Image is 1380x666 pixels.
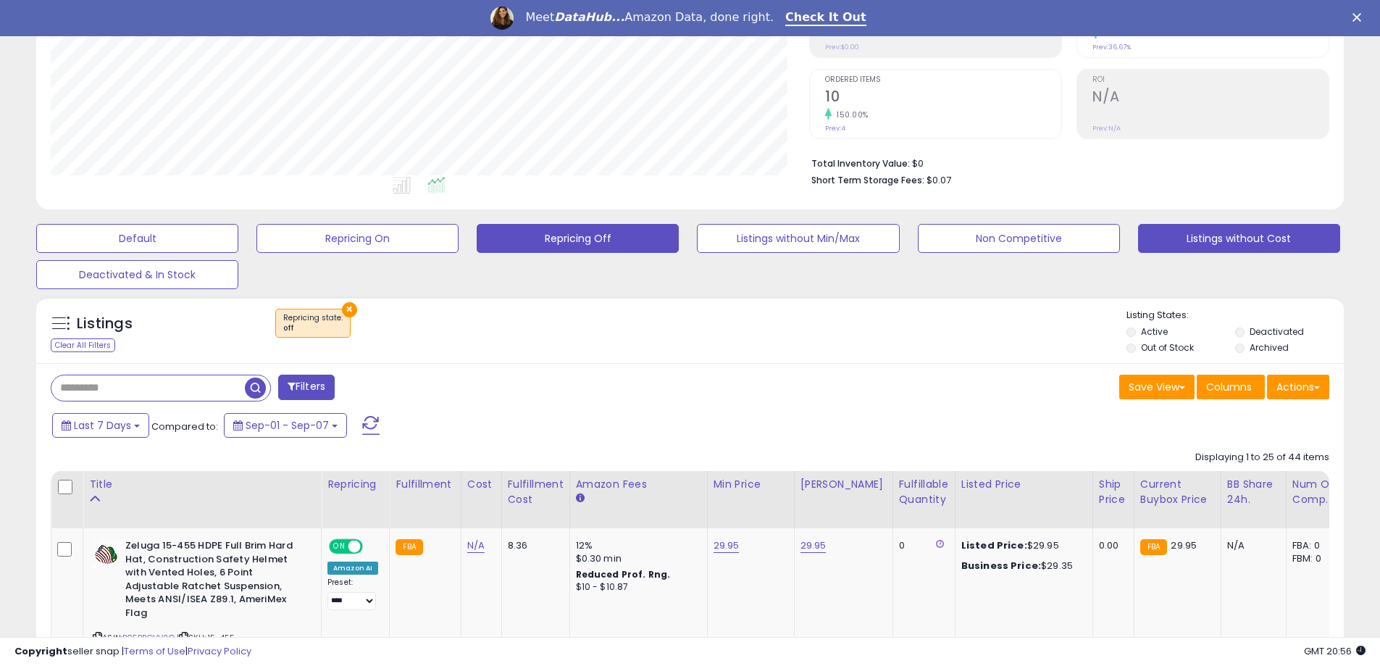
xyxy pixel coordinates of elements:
[1250,341,1289,354] label: Archived
[151,420,218,433] span: Compared to:
[811,157,910,170] b: Total Inventory Value:
[1099,28,1133,39] small: 66.98%
[554,10,624,24] i: DataHub...
[1141,325,1168,338] label: Active
[1092,88,1329,108] h2: N/A
[961,538,1027,552] b: Listed Price:
[52,413,149,438] button: Last 7 Days
[800,477,887,492] div: [PERSON_NAME]
[1138,224,1340,253] button: Listings without Cost
[124,644,185,658] a: Terms of Use
[1092,43,1131,51] small: Prev: 36.67%
[467,538,485,553] a: N/A
[899,539,944,552] div: 0
[576,492,585,505] small: Amazon Fees.
[825,43,859,51] small: Prev: $0.00
[1099,477,1128,507] div: Ship Price
[278,375,335,400] button: Filters
[1099,539,1123,552] div: 0.00
[1250,325,1304,338] label: Deactivated
[1227,477,1280,507] div: BB Share 24h.
[1206,380,1252,394] span: Columns
[1126,309,1344,322] p: Listing States:
[327,477,383,492] div: Repricing
[714,477,788,492] div: Min Price
[576,477,701,492] div: Amazon Fees
[1352,13,1367,22] div: Close
[927,173,951,187] span: $0.07
[89,477,315,492] div: Title
[467,477,495,492] div: Cost
[832,109,869,120] small: 150.00%
[825,76,1061,84] span: Ordered Items
[14,644,67,658] strong: Copyright
[396,477,454,492] div: Fulfillment
[77,314,133,334] h5: Listings
[93,539,122,568] img: 41cs6GTM7fL._SL40_.jpg
[14,645,251,659] div: seller snap | |
[714,538,740,553] a: 29.95
[1092,124,1121,133] small: Prev: N/A
[576,552,696,565] div: $0.30 min
[825,88,1061,108] h2: 10
[74,418,131,433] span: Last 7 Days
[327,578,378,610] div: Preset:
[36,224,238,253] button: Default
[508,477,564,507] div: Fulfillment Cost
[36,260,238,289] button: Deactivated & In Stock
[508,539,559,552] div: 8.36
[125,539,301,623] b: Zeluga 15-455 HDPE Full Brim Hard Hat, Construction Safety Helmet with Vented Holes, 6 Point Adju...
[1197,375,1265,399] button: Columns
[576,581,696,594] div: $10 - $10.87
[918,224,1120,253] button: Non Competitive
[283,323,343,333] div: off
[188,644,251,658] a: Privacy Policy
[1119,375,1195,399] button: Save View
[283,312,343,334] span: Repricing state :
[961,559,1041,573] b: Business Price:
[576,539,696,552] div: 12%
[256,224,459,253] button: Repricing On
[396,539,422,555] small: FBA
[477,224,679,253] button: Repricing Off
[1227,539,1275,552] div: N/A
[1171,538,1197,552] span: 29.95
[51,338,115,352] div: Clear All Filters
[825,124,845,133] small: Prev: 4
[361,541,384,553] span: OFF
[330,541,348,553] span: ON
[697,224,899,253] button: Listings without Min/Max
[342,302,357,317] button: ×
[246,418,329,433] span: Sep-01 - Sep-07
[961,539,1082,552] div: $29.95
[1267,375,1329,399] button: Actions
[961,559,1082,573] div: $29.35
[1292,552,1340,565] div: FBM: 0
[490,7,514,30] img: Profile image for Georgie
[1141,341,1194,354] label: Out of Stock
[811,154,1318,171] li: $0
[785,10,866,26] a: Check It Out
[1292,477,1345,507] div: Num of Comp.
[961,477,1087,492] div: Listed Price
[525,10,774,25] div: Meet Amazon Data, done right.
[1292,539,1340,552] div: FBA: 0
[224,413,347,438] button: Sep-01 - Sep-07
[1195,451,1329,465] div: Displaying 1 to 25 of 44 items
[899,477,949,507] div: Fulfillable Quantity
[1092,76,1329,84] span: ROI
[800,538,827,553] a: 29.95
[1140,539,1167,555] small: FBA
[1304,644,1366,658] span: 2025-09-15 20:56 GMT
[576,568,671,580] b: Reduced Prof. Rng.
[327,562,378,575] div: Amazon AI
[1140,477,1215,507] div: Current Buybox Price
[811,174,924,186] b: Short Term Storage Fees:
